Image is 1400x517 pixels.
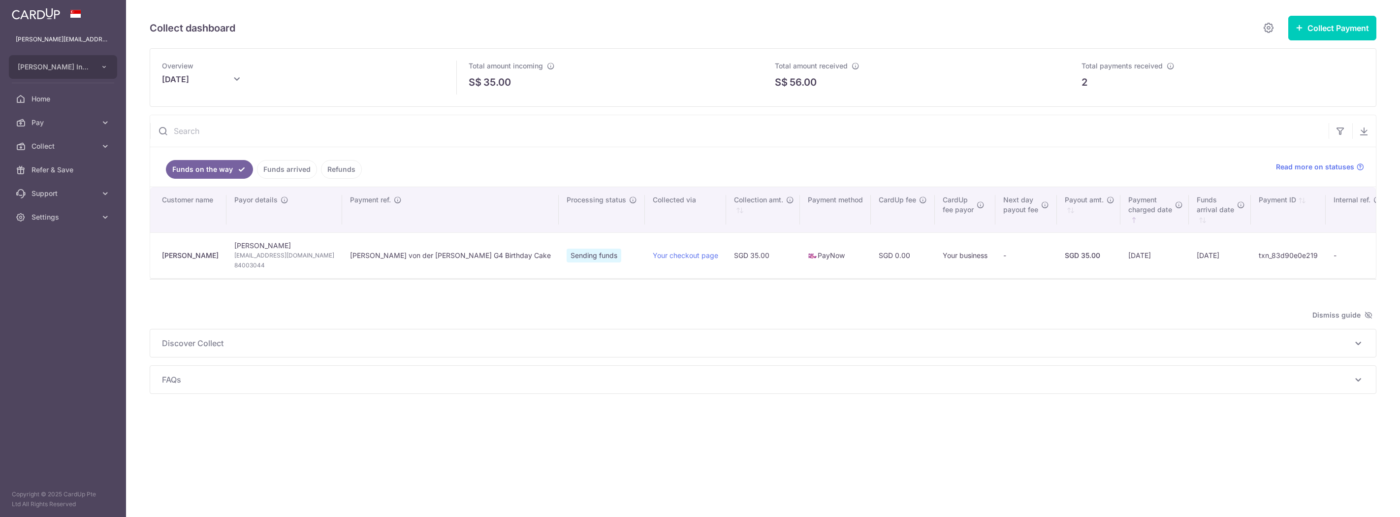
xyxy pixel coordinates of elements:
[1003,195,1038,215] span: Next day payout fee
[775,75,788,90] span: S$
[790,75,817,90] p: 56.00
[1082,62,1163,70] span: Total payments received
[567,195,626,205] span: Processing status
[32,165,96,175] span: Refer & Save
[162,337,1364,349] p: Discover Collect
[150,20,235,36] h5: Collect dashboard
[16,34,110,44] p: [PERSON_NAME][EMAIL_ADDRESS][DOMAIN_NAME]
[559,187,645,232] th: Processing status
[350,195,391,205] span: Payment ref.
[1337,487,1390,512] iframe: Opens a widget where you can find more information
[469,75,481,90] span: S$
[150,115,1329,147] input: Search
[483,75,511,90] p: 35.00
[775,62,848,70] span: Total amount received
[1276,162,1354,172] span: Read more on statuses
[257,160,317,179] a: Funds arrived
[1057,187,1120,232] th: Payout amt. : activate to sort column ascending
[1276,162,1364,172] a: Read more on statuses
[162,62,193,70] span: Overview
[800,232,871,278] td: PayNow
[162,374,1364,386] p: FAQs
[943,195,974,215] span: CardUp fee payor
[1251,187,1326,232] th: Payment ID: activate to sort column ascending
[1288,16,1376,40] button: Collect Payment
[995,232,1057,278] td: -
[995,187,1057,232] th: Next daypayout fee
[1334,195,1370,205] span: Internal ref.
[1082,75,1087,90] p: 2
[726,187,800,232] th: Collection amt. : activate to sort column ascending
[567,249,621,262] span: Sending funds
[150,187,226,232] th: Customer name
[935,232,995,278] td: Your business
[166,160,253,179] a: Funds on the way
[18,62,91,72] span: [PERSON_NAME] International School Pte Ltd
[1189,187,1251,232] th: Fundsarrival date : activate to sort column ascending
[1065,195,1104,205] span: Payout amt.
[879,195,916,205] span: CardUp fee
[162,337,1352,349] span: Discover Collect
[226,187,342,232] th: Payor details
[800,187,871,232] th: Payment method
[342,187,559,232] th: Payment ref.
[469,62,543,70] span: Total amount incoming
[32,141,96,151] span: Collect
[234,195,278,205] span: Payor details
[1065,251,1113,260] div: SGD 35.00
[1197,195,1234,215] span: Funds arrival date
[32,118,96,128] span: Pay
[1312,309,1372,321] span: Dismiss guide
[162,251,219,260] div: [PERSON_NAME]
[32,94,96,104] span: Home
[653,251,718,259] a: Your checkout page
[32,189,96,198] span: Support
[871,232,935,278] td: SGD 0.00
[9,55,117,79] button: [PERSON_NAME] International School Pte Ltd
[32,212,96,222] span: Settings
[162,374,1352,386] span: FAQs
[808,251,818,261] img: paynow-md-4fe65508ce96feda548756c5ee0e473c78d4820b8ea51387c6e4ad89e58a5e61.png
[645,187,726,232] th: Collected via
[12,8,60,20] img: CardUp
[1326,187,1393,232] th: Internal ref.
[935,187,995,232] th: CardUpfee payor
[726,232,800,278] td: SGD 35.00
[1128,195,1172,215] span: Payment charged date
[342,232,559,278] td: [PERSON_NAME] von der [PERSON_NAME] G4 Birthday Cake
[1120,187,1189,232] th: Paymentcharged date : activate to sort column ascending
[321,160,362,179] a: Refunds
[734,195,783,205] span: Collection amt.
[871,187,935,232] th: CardUp fee
[1326,232,1393,278] td: -
[1189,232,1251,278] td: [DATE]
[234,251,334,260] span: [EMAIL_ADDRESS][DOMAIN_NAME]
[226,232,342,278] td: [PERSON_NAME]
[1251,232,1326,278] td: txn_83d90e0e219
[234,260,334,270] span: 84003044
[1120,232,1189,278] td: [DATE]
